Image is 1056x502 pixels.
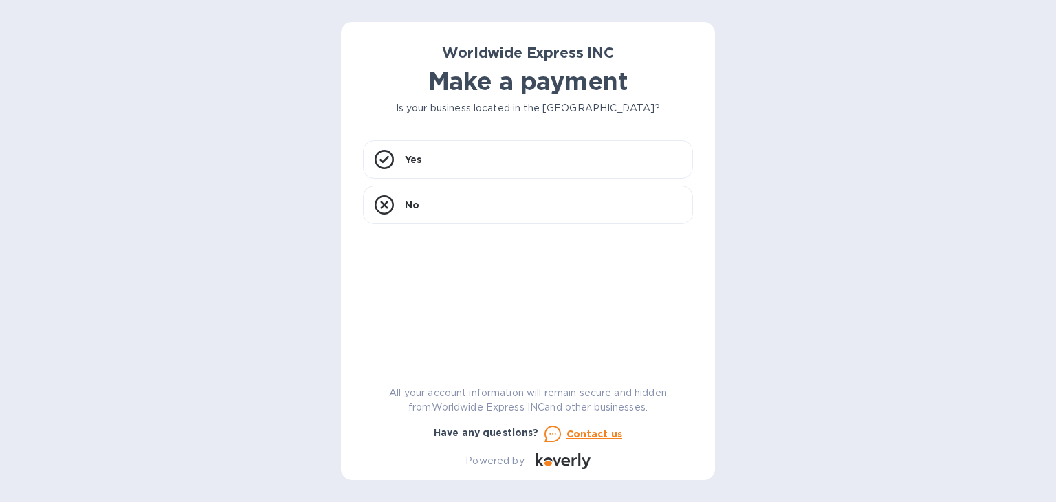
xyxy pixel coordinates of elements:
[465,454,524,468] p: Powered by
[363,67,693,96] h1: Make a payment
[405,198,419,212] p: No
[363,101,693,116] p: Is your business located in the [GEOGRAPHIC_DATA]?
[405,153,421,166] p: Yes
[363,386,693,415] p: All your account information will remain secure and hidden from Worldwide Express INC and other b...
[434,427,539,438] b: Have any questions?
[566,428,623,439] u: Contact us
[442,44,613,61] b: Worldwide Express INC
